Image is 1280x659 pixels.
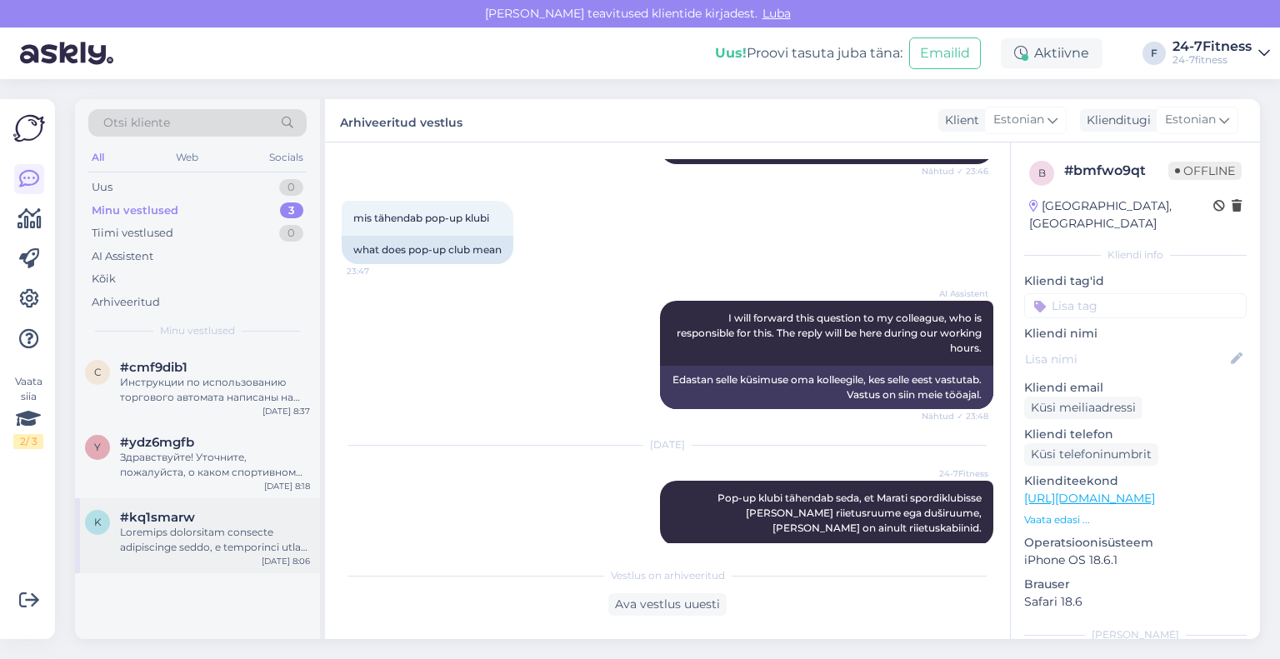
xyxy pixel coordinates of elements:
span: Nähtud ✓ 23:46 [922,165,988,177]
span: Nähtud ✓ 23:48 [922,410,988,422]
span: #ydz6mgfb [120,435,194,450]
p: Kliendi telefon [1024,426,1247,443]
div: Vaata siia [13,374,43,449]
div: Socials [266,147,307,168]
div: Klienditugi [1080,112,1151,129]
span: #cmf9dib1 [120,360,187,375]
div: 0 [279,225,303,242]
div: 2 / 3 [13,434,43,449]
div: Proovi tasuta juba täna: [715,43,902,63]
div: Minu vestlused [92,202,178,219]
div: Kliendi info [1024,247,1247,262]
span: AI Assistent [926,287,988,300]
p: Safari 18.6 [1024,593,1247,611]
div: Uus [92,179,112,196]
div: Web [172,147,202,168]
p: Klienditeekond [1024,472,1247,490]
div: [DATE] 8:06 [262,555,310,567]
span: 24-7Fitness [926,467,988,480]
span: k [94,516,102,528]
div: # bmfwo9qt [1064,161,1168,181]
span: Otsi kliente [103,114,170,132]
p: Kliendi email [1024,379,1247,397]
span: Pop-up klubi tähendab seda, et Marati spordiklubisse [PERSON_NAME] riietusruume ega duširuume, [P... [717,492,984,534]
div: what does pop-up club mean [342,236,513,264]
span: y [94,441,101,453]
span: Estonian [993,111,1044,129]
img: Askly Logo [13,112,45,144]
a: 24-7Fitness24-7fitness [1172,40,1270,67]
span: 23:47 [347,265,409,277]
span: Vestlus on arhiveeritud [611,568,725,583]
div: AI Assistent [92,248,153,265]
input: Lisa tag [1024,293,1247,318]
div: 24-7fitness [1172,53,1252,67]
span: mis tähendab pop-up klubi [353,212,489,224]
p: Kliendi tag'id [1024,272,1247,290]
span: b [1038,167,1046,179]
a: [URL][DOMAIN_NAME] [1024,491,1155,506]
p: Vaata edasi ... [1024,512,1247,527]
div: Здравствуйте! Уточните, пожалуйста, о каком спортивном клубе идёт речь? [120,450,310,480]
div: Aktiivne [1001,38,1102,68]
div: Klient [938,112,979,129]
div: Edastan selle küsimuse oma kolleegile, kes selle eest vastutab. Vastus on siin meie tööajal. [660,366,993,409]
span: #kq1smarw [120,510,195,525]
div: Tiimi vestlused [92,225,173,242]
div: Küsi meiliaadressi [1024,397,1142,419]
div: Инструкции по использованию торгового автомата написаны на нём. Пожалуйста, следуйте им. [120,375,310,405]
span: Minu vestlused [160,323,235,338]
b: Uus! [715,45,747,61]
label: Arhiveeritud vestlus [340,109,462,132]
p: Brauser [1024,576,1247,593]
div: Ava vestlus uuesti [608,593,727,616]
div: Küsi telefoninumbrit [1024,443,1158,466]
div: Loremips dolorsitam consecte adipiscinge seddo, e temporinci utlab etdolorem aliquaenima mini- v ... [120,525,310,555]
p: Kliendi nimi [1024,325,1247,342]
span: Offline [1168,162,1242,180]
div: Kõik [92,271,116,287]
div: 3 [280,202,303,219]
div: [DATE] [342,437,993,452]
div: All [88,147,107,168]
div: 0 [279,179,303,196]
div: 24-7Fitness [1172,40,1252,53]
div: [GEOGRAPHIC_DATA], [GEOGRAPHIC_DATA] [1029,197,1213,232]
span: Luba [757,6,796,21]
div: F [1142,42,1166,65]
div: [DATE] 8:37 [262,405,310,417]
div: [PERSON_NAME] [1024,627,1247,642]
input: Lisa nimi [1025,350,1227,368]
p: iPhone OS 18.6.1 [1024,552,1247,569]
span: Estonian [1165,111,1216,129]
div: Arhiveeritud [92,294,160,311]
span: c [94,366,102,378]
p: Operatsioonisüsteem [1024,534,1247,552]
button: Emailid [909,37,981,69]
span: I will forward this question to my colleague, who is responsible for this. The reply will be here... [677,312,984,354]
div: [DATE] 8:18 [264,480,310,492]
